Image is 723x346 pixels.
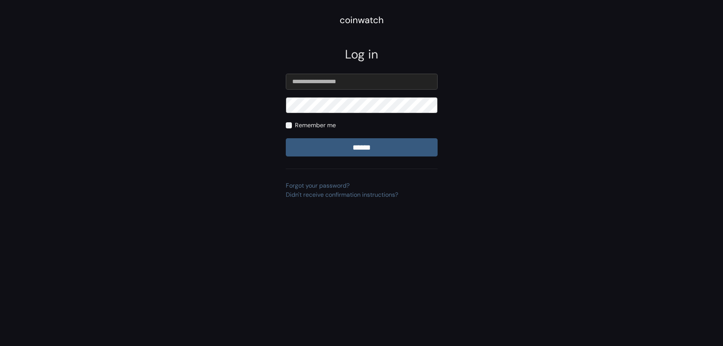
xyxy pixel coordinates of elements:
a: Forgot your password? [286,182,350,190]
a: coinwatch [340,17,384,25]
label: Remember me [295,121,336,130]
h2: Log in [286,47,438,62]
a: Didn't receive confirmation instructions? [286,191,398,199]
div: coinwatch [340,13,384,27]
